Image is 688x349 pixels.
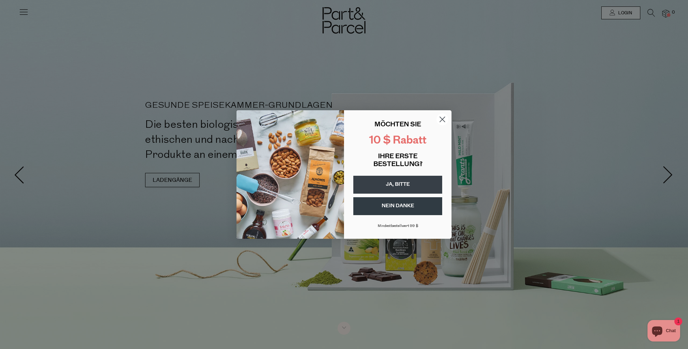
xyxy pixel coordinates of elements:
[382,203,414,209] font: NEIN DANKE
[386,182,410,187] font: JA, BITTE
[645,320,682,343] inbox-online-store-chat: Shopify Online-Shop-Chat
[373,154,422,168] font: IHRE ERSTE BESTELLUNG?
[436,113,449,126] button: Dialog schließen
[353,176,442,194] button: JA, BITTE
[374,122,421,128] font: MÖCHTEN SIE
[236,110,344,239] img: 43fba0fb-7538-40bc-babb-ffb1a4d097bc.jpeg
[369,135,426,146] font: 10 $ Rabatt
[353,197,442,215] button: NEIN DANKE
[378,224,418,228] font: Mindestbestellwert 99 $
